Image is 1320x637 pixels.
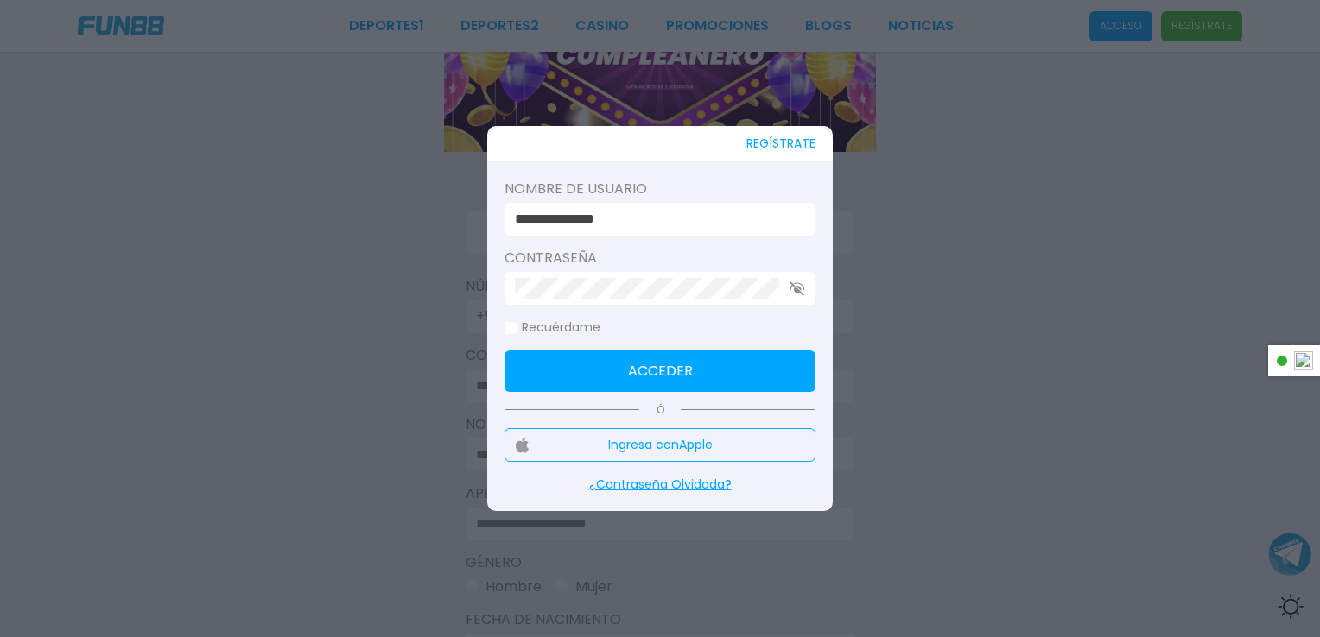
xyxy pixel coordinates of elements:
p: ¿Contraseña Olvidada? [505,476,815,494]
button: Ingresa conApple [505,428,815,462]
p: Ó [505,402,815,418]
button: Acceder [505,350,815,392]
label: Nombre de usuario [505,179,815,199]
label: Recuérdame [505,318,600,337]
button: REGÍSTRATE [746,126,815,161]
label: Contraseña [505,248,815,268]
